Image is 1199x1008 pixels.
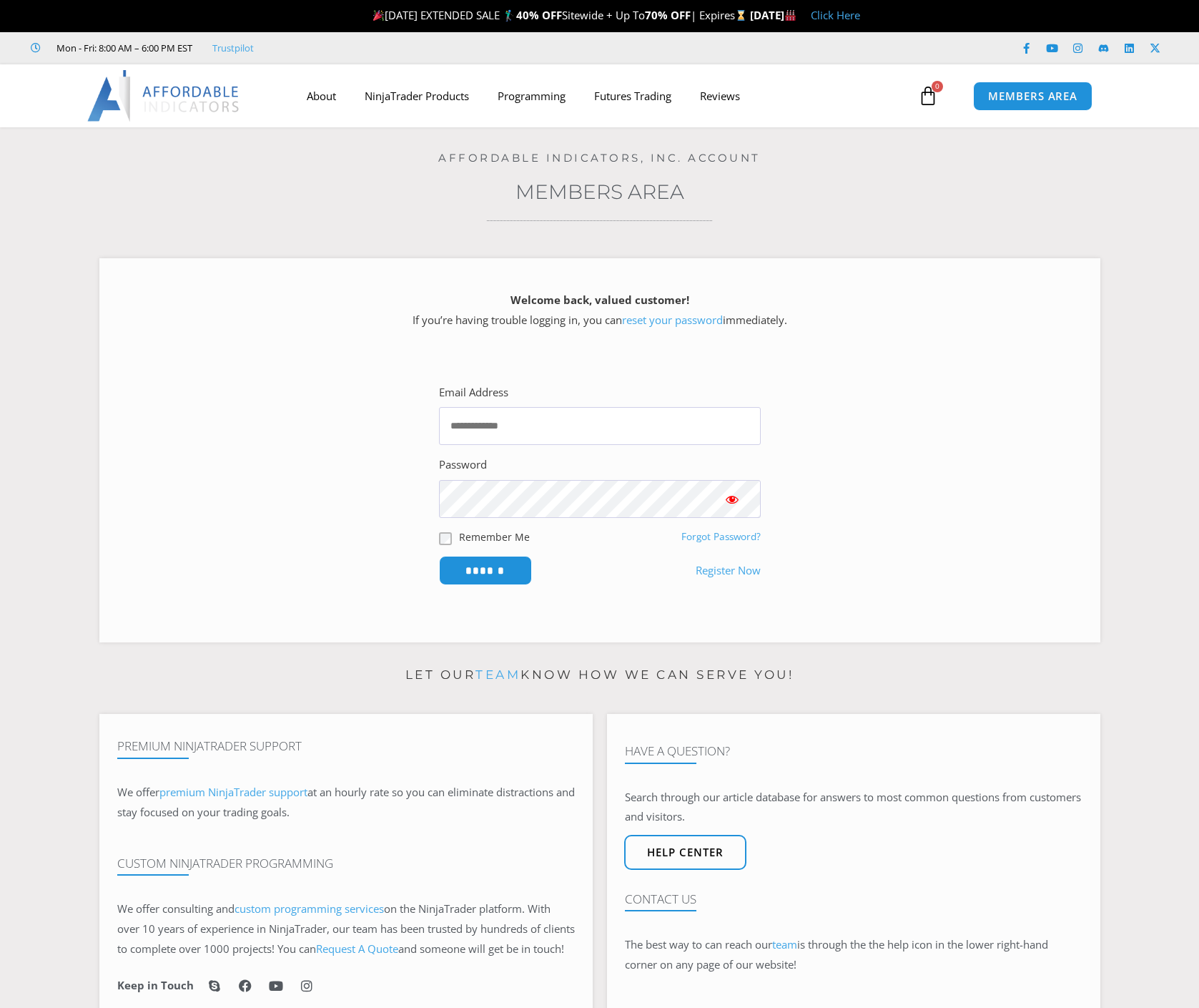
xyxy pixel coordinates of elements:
a: Forgot Password? [681,530,761,543]
span: at an hourly rate so you can eliminate distractions and stay focused on your trading goals. [117,785,575,819]
strong: [DATE] [750,8,796,22]
h4: Premium NinjaTrader Support [117,739,575,753]
a: About [292,79,350,112]
strong: 40% OFF [516,8,562,22]
a: Reviews [686,79,754,112]
span: [DATE] EXTENDED SALE 🏌️‍♂️ Sitewide + Up To | Expires [370,8,750,22]
a: team [772,937,797,951]
span: We offer consulting and [117,901,384,916]
a: Programming [483,79,580,112]
a: Trustpilot [212,39,254,57]
span: We offer [117,785,159,799]
a: Register Now [696,561,761,581]
a: NinjaTrader Products [350,79,483,112]
span: Help center [647,847,724,858]
h4: Custom NinjaTrader Programming [117,856,575,871]
h6: Keep in Touch [117,979,194,992]
p: If you’re having trouble logging in, you can immediately. [124,290,1075,331]
strong: 70% OFF [645,8,691,22]
a: reset your password [622,313,723,327]
p: Let our know how we can serve you! [99,664,1100,687]
a: MEMBERS AREA [973,82,1092,111]
a: Help center [624,835,746,870]
a: premium NinjaTrader support [159,785,307,799]
strong: Welcome back, valued customer! [510,293,689,307]
a: 0 [897,75,959,117]
img: 🎉 [373,10,384,21]
a: Members Area [515,180,684,204]
img: 🏭 [785,10,796,21]
img: ⌛ [736,10,746,21]
label: Remember Me [459,529,530,544]
a: Futures Trading [580,79,686,112]
a: custom programming services [235,901,384,916]
h4: Contact Us [625,892,1082,906]
label: Email Address [439,383,508,403]
label: Password [439,455,487,475]
span: MEMBERS AREA [988,91,1077,102]
button: Show password [704,480,761,518]
p: The best way to can reach our is through the the help icon in the lower right-hand corner on any ... [625,935,1082,975]
a: team [475,667,520,682]
a: Click Here [811,8,860,22]
a: Affordable Indicators, Inc. Account [438,151,761,165]
span: on the NinjaTrader platform. With over 10 years of experience in NinjaTrader, our team has been t... [117,901,575,956]
span: Mon - Fri: 8:00 AM – 6:00 PM EST [53,39,192,57]
a: Request A Quote [316,941,398,956]
nav: Menu [292,79,914,112]
h4: Have A Question? [625,744,1082,758]
img: LogoAI | Affordable Indicators – NinjaTrader [87,70,241,122]
span: 0 [932,81,943,92]
p: Search through our article database for answers to most common questions from customers and visit... [625,788,1082,828]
